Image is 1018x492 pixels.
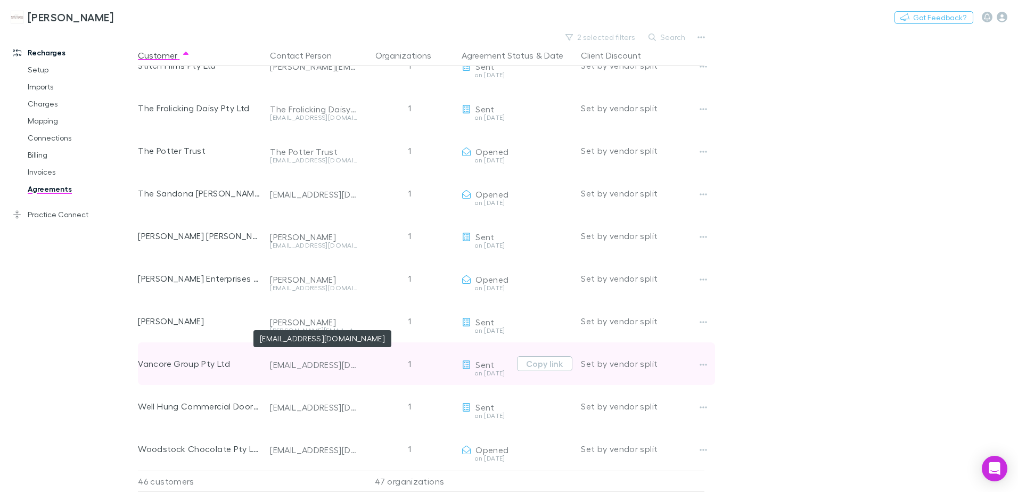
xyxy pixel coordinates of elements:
[28,11,113,23] h3: [PERSON_NAME]
[362,300,457,342] div: 1
[138,385,261,428] div: Well Hung Commercial Doors Pty Ltd
[17,61,144,78] a: Setup
[462,72,572,78] div: on [DATE]
[17,146,144,163] a: Billing
[581,172,704,215] div: Set by vendor split
[2,206,144,223] a: Practice Connect
[475,359,494,370] span: Sent
[17,181,144,198] a: Agreements
[138,300,261,342] div: [PERSON_NAME]
[270,274,357,285] div: [PERSON_NAME]
[462,45,533,66] button: Agreement Status
[462,327,572,334] div: on [DATE]
[581,87,704,129] div: Set by vendor split
[475,317,494,327] span: Sent
[17,112,144,129] a: Mapping
[270,45,344,66] button: Contact Person
[138,87,261,129] div: The Frolicking Daisy Pty Ltd
[4,4,120,30] a: [PERSON_NAME]
[462,114,572,121] div: on [DATE]
[270,445,357,455] div: [EMAIL_ADDRESS][DOMAIN_NAME]
[475,274,508,284] span: Opened
[2,44,144,61] a: Recharges
[560,31,641,44] button: 2 selected filters
[270,232,357,242] div: [PERSON_NAME]
[17,163,144,181] a: Invoices
[17,95,144,112] a: Charges
[138,428,261,470] div: Woodstock Chocolate Pty Ltd
[643,31,692,44] button: Search
[462,200,572,206] div: on [DATE]
[475,146,508,157] span: Opened
[475,402,494,412] span: Sent
[362,172,457,215] div: 1
[362,129,457,172] div: 1
[270,327,357,334] div: [PERSON_NAME][EMAIL_ADDRESS][PERSON_NAME][DOMAIN_NAME]
[581,45,654,66] button: Client Discount
[475,445,508,455] span: Opened
[581,129,704,172] div: Set by vendor split
[581,385,704,428] div: Set by vendor split
[270,157,357,163] div: [EMAIL_ADDRESS][DOMAIN_NAME]
[475,232,494,242] span: Sent
[362,385,457,428] div: 1
[270,242,357,249] div: [EMAIL_ADDRESS][DOMAIN_NAME]
[270,402,357,413] div: [EMAIL_ADDRESS][DOMAIN_NAME]
[544,45,563,66] button: Date
[462,45,572,66] div: &
[375,45,444,66] button: Organizations
[362,342,457,385] div: 1
[581,257,704,300] div: Set by vendor split
[462,157,572,163] div: on [DATE]
[581,215,704,257] div: Set by vendor split
[138,45,190,66] button: Customer
[138,471,266,492] div: 46 customers
[270,285,357,291] div: [EMAIL_ADDRESS][DOMAIN_NAME]
[517,356,572,371] button: Copy link
[581,342,704,385] div: Set by vendor split
[138,215,261,257] div: [PERSON_NAME] [PERSON_NAME] Pot
[462,370,513,376] div: on [DATE]
[138,257,261,300] div: [PERSON_NAME] Enterprises Pty Ltd
[270,359,357,370] div: [EMAIL_ADDRESS][DOMAIN_NAME]
[270,104,357,114] div: The Frolicking Daisy Pty Ltd
[17,129,144,146] a: Connections
[270,146,357,157] div: The Potter Trust
[475,189,508,199] span: Opened
[17,78,144,95] a: Imports
[362,215,457,257] div: 1
[270,317,357,327] div: [PERSON_NAME]
[270,61,357,72] div: [PERSON_NAME][EMAIL_ADDRESS][DOMAIN_NAME]
[462,285,572,291] div: on [DATE]
[894,11,973,24] button: Got Feedback?
[362,257,457,300] div: 1
[982,456,1007,481] div: Open Intercom Messenger
[462,242,572,249] div: on [DATE]
[362,87,457,129] div: 1
[475,104,494,114] span: Sent
[138,129,261,172] div: The Potter Trust
[11,11,23,23] img: Hales Douglass's Logo
[138,342,261,385] div: Vancore Group Pty Ltd
[581,428,704,470] div: Set by vendor split
[462,413,572,419] div: on [DATE]
[270,114,357,121] div: [EMAIL_ADDRESS][DOMAIN_NAME]
[362,471,457,492] div: 47 organizations
[581,300,704,342] div: Set by vendor split
[362,428,457,470] div: 1
[270,189,357,200] div: [EMAIL_ADDRESS][DOMAIN_NAME]
[475,61,494,71] span: Sent
[462,455,572,462] div: on [DATE]
[138,172,261,215] div: The Sandona [PERSON_NAME] Family Trust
